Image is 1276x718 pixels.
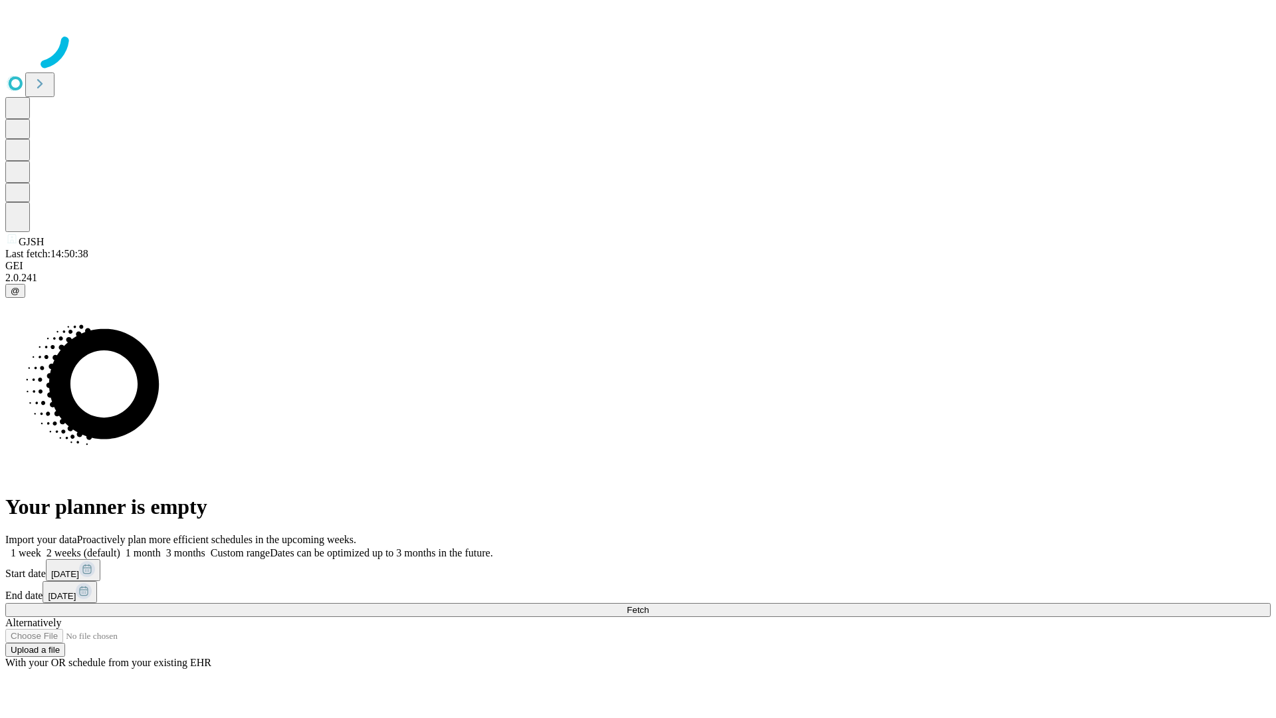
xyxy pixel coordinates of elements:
[11,547,41,558] span: 1 week
[5,617,61,628] span: Alternatively
[5,284,25,298] button: @
[5,272,1271,284] div: 2.0.241
[5,657,211,668] span: With your OR schedule from your existing EHR
[126,547,161,558] span: 1 month
[5,643,65,657] button: Upload a file
[46,559,100,581] button: [DATE]
[5,534,77,545] span: Import your data
[5,559,1271,581] div: Start date
[270,547,492,558] span: Dates can be optimized up to 3 months in the future.
[5,495,1271,519] h1: Your planner is empty
[5,248,88,259] span: Last fetch: 14:50:38
[166,547,205,558] span: 3 months
[5,581,1271,603] div: End date
[43,581,97,603] button: [DATE]
[19,236,44,247] span: GJSH
[11,286,20,296] span: @
[51,569,79,579] span: [DATE]
[77,534,356,545] span: Proactively plan more efficient schedules in the upcoming weeks.
[211,547,270,558] span: Custom range
[48,591,76,601] span: [DATE]
[627,605,649,615] span: Fetch
[5,603,1271,617] button: Fetch
[5,260,1271,272] div: GEI
[47,547,120,558] span: 2 weeks (default)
